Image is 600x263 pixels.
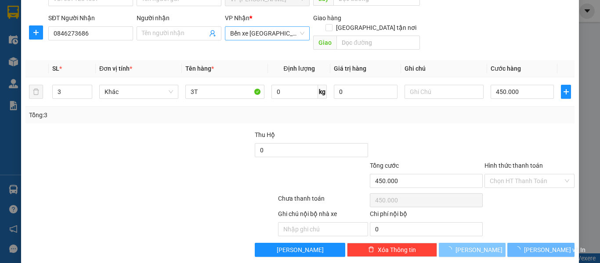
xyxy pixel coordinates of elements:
[336,36,420,50] input: Dọc đường
[185,85,264,99] input: VD: Bàn, Ghế
[446,246,455,252] span: loading
[209,30,216,37] span: user-add
[334,85,397,99] input: 0
[370,162,399,169] span: Tổng cước
[405,85,484,99] input: Ghi Chú
[277,245,324,255] span: [PERSON_NAME]
[283,65,314,72] span: Định lượng
[255,243,345,257] button: [PERSON_NAME]
[29,85,43,99] button: delete
[370,209,483,222] div: Chi phí nội bộ
[29,110,232,120] div: Tổng: 3
[255,131,275,138] span: Thu Hộ
[313,14,341,22] span: Giao hàng
[401,60,487,77] th: Ghi chú
[278,222,368,236] input: Nhập ghi chú
[137,13,221,23] div: Người nhận
[334,65,366,72] span: Giá trị hàng
[48,13,133,23] div: SĐT Người Nhận
[333,23,420,32] span: [GEOGRAPHIC_DATA] tận nơi
[524,245,586,255] span: [PERSON_NAME] và In
[561,85,571,99] button: plus
[507,243,575,257] button: [PERSON_NAME] và In
[185,65,214,72] span: Tên hàng
[491,65,521,72] span: Cước hàng
[99,65,132,72] span: Đơn vị tính
[29,29,43,36] span: plus
[318,85,327,99] span: kg
[561,88,571,95] span: plus
[29,25,43,40] button: plus
[313,36,336,50] span: Giao
[455,245,502,255] span: [PERSON_NAME]
[225,14,249,22] span: VP Nhận
[378,245,416,255] span: Xóa Thông tin
[278,209,368,222] div: Ghi chú nội bộ nhà xe
[514,246,524,252] span: loading
[439,243,506,257] button: [PERSON_NAME]
[277,194,369,209] div: Chưa thanh toán
[52,65,59,72] span: SL
[484,162,543,169] label: Hình thức thanh toán
[368,246,374,253] span: delete
[105,85,173,98] span: Khác
[230,27,304,40] span: Bến xe Mỹ Đình
[347,243,437,257] button: deleteXóa Thông tin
